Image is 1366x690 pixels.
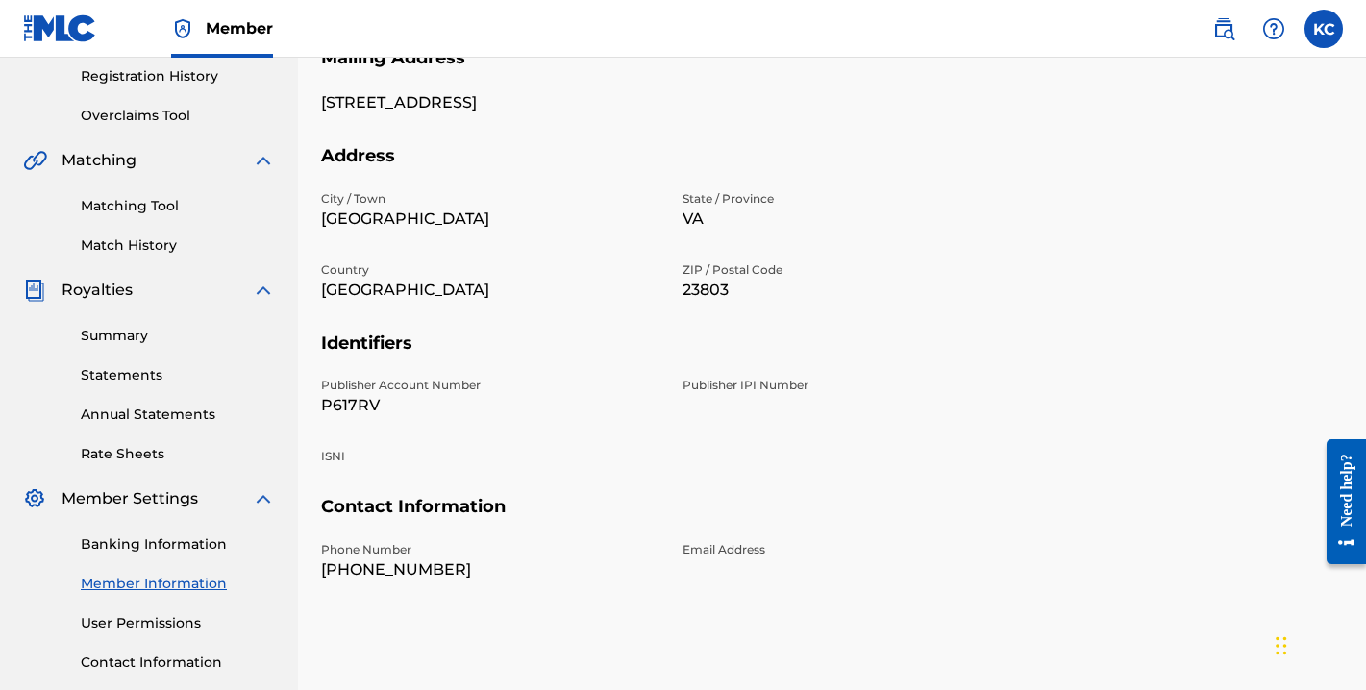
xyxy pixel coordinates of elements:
[321,261,659,279] p: Country
[252,279,275,302] img: expand
[321,558,659,581] p: [PHONE_NUMBER]
[81,365,275,385] a: Statements
[81,613,275,633] a: User Permissions
[1254,10,1293,48] div: Help
[321,394,659,417] p: P617RV
[81,235,275,256] a: Match History
[683,261,1021,279] p: ZIP / Postal Code
[81,66,275,86] a: Registration History
[321,145,1343,190] h5: Address
[81,653,275,673] a: Contact Information
[1304,10,1343,48] div: User Menu
[321,333,1343,378] h5: Identifiers
[23,14,97,42] img: MLC Logo
[321,208,659,231] p: [GEOGRAPHIC_DATA]
[683,279,1021,302] p: 23803
[683,377,1021,394] p: Publisher IPI Number
[321,279,659,302] p: [GEOGRAPHIC_DATA]
[1212,17,1235,40] img: search
[1205,10,1243,48] a: Public Search
[321,190,659,208] p: City / Town
[81,405,275,425] a: Annual Statements
[62,279,133,302] span: Royalties
[81,196,275,216] a: Matching Tool
[321,448,659,465] p: ISNI
[81,574,275,594] a: Member Information
[683,541,1021,558] p: Email Address
[81,106,275,126] a: Overclaims Tool
[81,444,275,464] a: Rate Sheets
[1276,617,1287,675] div: Drag
[321,47,1343,92] h5: Mailing Address
[321,541,659,558] p: Phone Number
[23,279,46,302] img: Royalties
[23,149,47,172] img: Matching
[171,17,194,40] img: Top Rightsholder
[683,190,1021,208] p: State / Province
[1312,420,1366,584] iframe: Resource Center
[62,487,198,510] span: Member Settings
[206,17,273,39] span: Member
[321,377,659,394] p: Publisher Account Number
[1262,17,1285,40] img: help
[252,149,275,172] img: expand
[81,326,275,346] a: Summary
[683,208,1021,231] p: VA
[81,534,275,554] a: Banking Information
[321,496,1343,541] h5: Contact Information
[252,487,275,510] img: expand
[321,91,659,114] p: [STREET_ADDRESS]
[23,487,46,510] img: Member Settings
[1270,598,1366,690] iframe: Chat Widget
[62,149,137,172] span: Matching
